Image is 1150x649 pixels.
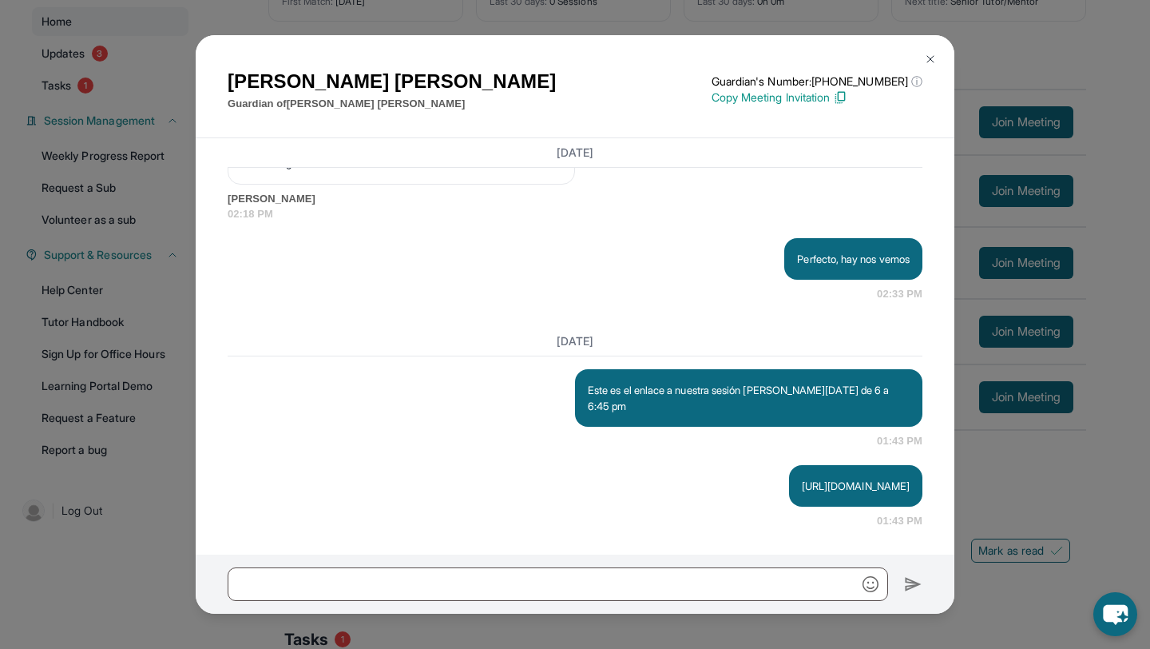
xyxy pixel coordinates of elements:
img: Close Icon [924,53,937,66]
button: chat-button [1093,592,1137,636]
span: ⓘ [911,74,922,90]
p: Copy Meeting Invitation [712,90,922,106]
span: 02:18 PM [228,206,922,222]
p: Guardian of [PERSON_NAME] [PERSON_NAME] [228,96,556,112]
span: 01:43 PM [877,433,922,449]
p: Guardian's Number: [PHONE_NUMBER] [712,74,922,90]
h3: [DATE] [228,333,922,349]
p: Este es el enlace a nuestra sesión [PERSON_NAME][DATE] de 6 a 6:45 pm [588,382,910,414]
img: Copy Icon [833,90,847,105]
span: [PERSON_NAME] [228,191,922,207]
span: 01:43 PM [877,513,922,529]
img: Send icon [904,575,922,594]
img: Emoji [862,576,878,592]
span: 02:33 PM [877,286,922,302]
h1: [PERSON_NAME] [PERSON_NAME] [228,67,556,96]
p: Perfecto, hay nos vemos [797,251,910,267]
h3: [DATE] [228,145,922,161]
p: [URL][DOMAIN_NAME] [802,478,910,494]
